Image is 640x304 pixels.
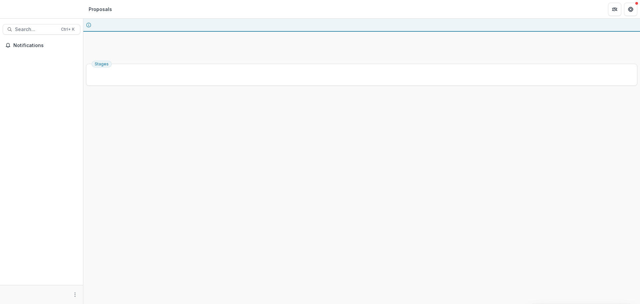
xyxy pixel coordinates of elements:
[60,26,76,33] div: Ctrl + K
[15,27,57,32] span: Search...
[624,3,637,16] button: Get Help
[608,3,621,16] button: Partners
[86,4,115,14] nav: breadcrumb
[95,62,109,66] span: Stages
[13,43,78,48] span: Notifications
[3,24,80,35] button: Search...
[89,6,112,13] div: Proposals
[3,40,80,51] button: Notifications
[71,291,79,299] button: More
